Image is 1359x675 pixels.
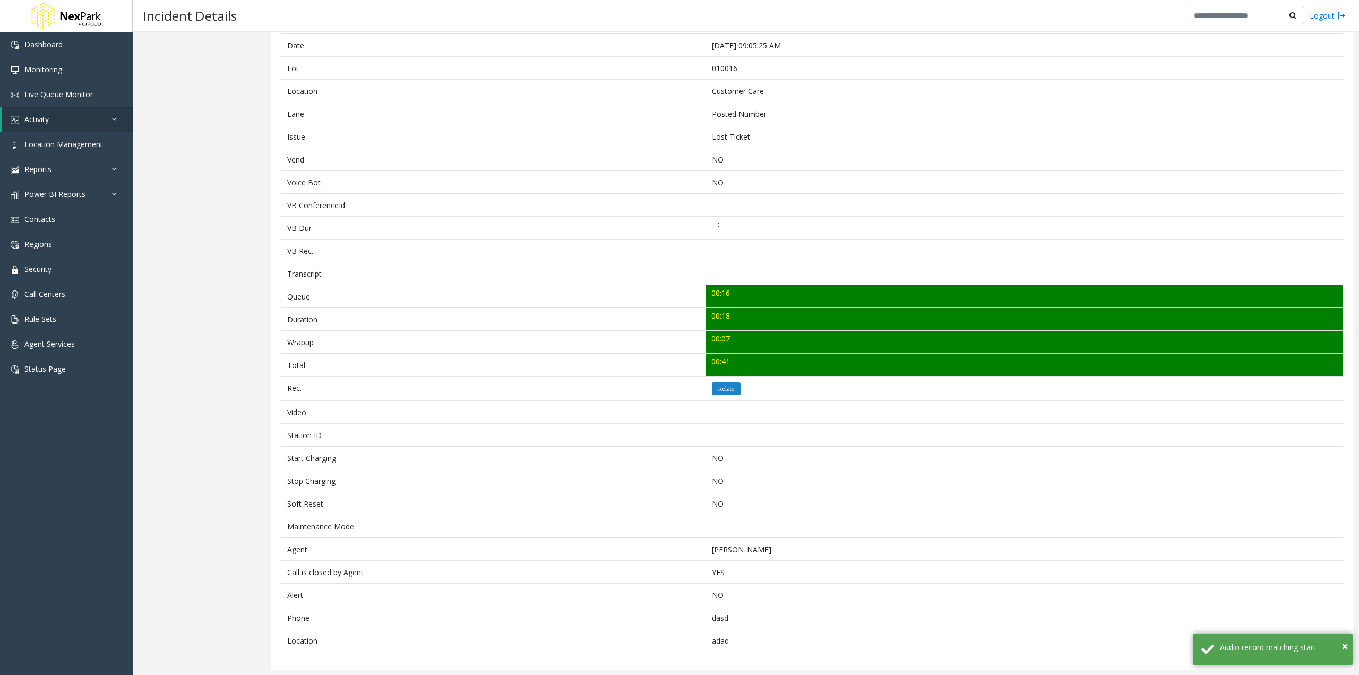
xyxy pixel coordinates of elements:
img: 'icon' [11,116,19,124]
img: 'icon' [11,141,19,149]
h3: Incident Details [138,3,242,29]
td: dasd [706,606,1343,629]
span: Live Queue Monitor [24,89,93,99]
span: Dashboard [24,39,63,49]
td: 00:18 [706,308,1343,331]
td: Maintenance Mode [281,515,706,538]
td: Customer Care [706,80,1343,102]
td: Soft Reset [281,492,706,515]
td: [DATE] 09:05:25 AM [706,34,1343,57]
p: NO [712,475,1338,486]
td: Stop Charging [281,469,706,492]
td: 00:16 [706,285,1343,308]
td: Call is closed by Agent [281,561,706,584]
img: 'icon' [11,216,19,224]
td: adad [706,629,1343,652]
span: Monitoring [24,64,62,74]
td: 00:41 [706,354,1343,377]
img: 'icon' [11,166,19,174]
span: Power BI Reports [24,189,85,199]
td: Vend [281,148,706,171]
span: Security [24,264,51,274]
span: Activity [24,114,49,124]
td: [PERSON_NAME] [706,538,1343,561]
img: 'icon' [11,66,19,74]
td: Lane [281,102,706,125]
td: Rec. [281,377,706,401]
span: Call Centers [24,289,65,299]
p: NO [712,177,1338,188]
img: logout [1337,10,1346,21]
td: 00:07 [706,331,1343,354]
img: 'icon' [11,41,19,49]
td: Posted Number [706,102,1343,125]
span: Rule Sets [24,314,56,324]
td: Location [281,80,706,102]
td: 010016 [706,57,1343,80]
p: YES [712,567,1338,578]
a: Activity [2,107,133,132]
span: Regions [24,239,52,249]
td: Lost Ticket [706,125,1343,148]
td: __:__ [706,217,1343,240]
td: Wrapup [281,331,706,354]
span: Contacts [24,214,55,224]
td: Total [281,354,706,377]
span: Reports [24,164,51,174]
img: 'icon' [11,241,19,249]
td: Station ID [281,424,706,447]
td: Duration [281,308,706,331]
td: Video [281,401,706,424]
img: 'icon' [11,340,19,349]
p: NO [712,154,1338,165]
p: NO [712,498,1338,509]
td: VB Dur [281,217,706,240]
img: 'icon' [11,266,19,274]
img: 'icon' [11,315,19,324]
td: Lot [281,57,706,80]
td: Date [281,34,706,57]
a: Logout [1310,10,1346,21]
td: Voice Bot [281,171,706,194]
p: NO [712,452,1338,464]
td: Transcript [281,262,706,285]
span: Agent Services [24,339,75,349]
img: 'icon' [11,191,19,199]
td: Issue [281,125,706,148]
span: Status Page [24,364,66,374]
img: 'icon' [11,365,19,374]
td: VB Rec. [281,240,706,262]
span: Location Management [24,139,103,149]
td: VB ConferenceId [281,194,706,217]
td: Queue [281,285,706,308]
td: Start Charging [281,447,706,469]
td: NO [706,584,1343,606]
td: Location [281,629,706,652]
td: Phone [281,606,706,629]
button: Relate [712,382,741,395]
td: Agent [281,538,706,561]
div: Audio record matching start [1220,642,1345,653]
button: Close [1342,638,1348,654]
td: Alert [281,584,706,606]
img: 'icon' [11,290,19,299]
span: × [1342,639,1348,653]
i: Relate [718,386,735,392]
img: 'icon' [11,91,19,99]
